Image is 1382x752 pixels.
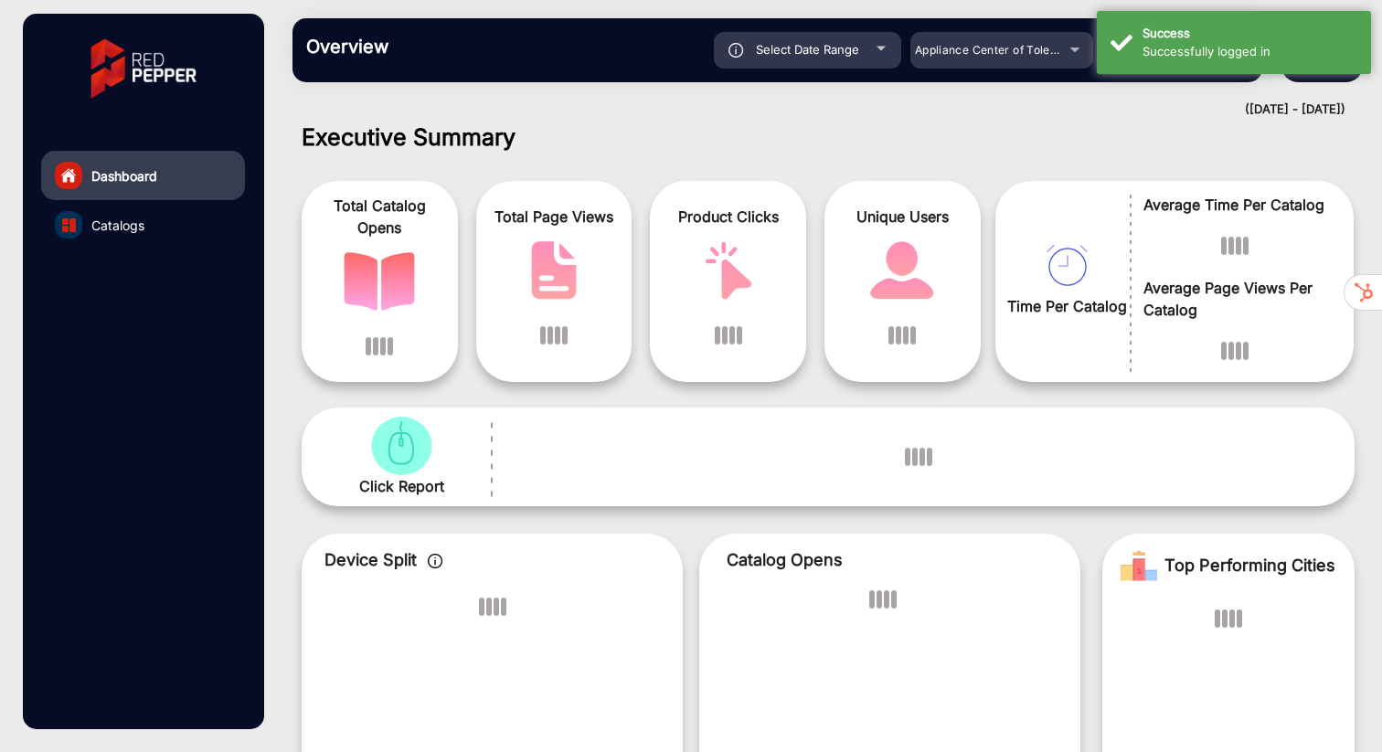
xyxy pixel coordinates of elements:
img: icon [728,43,744,58]
span: Top Performing Cities [1164,547,1335,584]
span: Unique Users [838,206,967,228]
span: Catalogs [91,216,144,235]
a: Catalogs [41,200,245,249]
div: Success [1143,25,1357,43]
img: catalog [62,218,76,232]
span: Average Time Per Catalog [1143,194,1326,216]
img: vmg-logo [78,23,209,114]
span: Total Catalog Opens [315,195,444,238]
span: Click Report [359,475,444,497]
div: Successfully logged in [1143,43,1357,61]
a: Dashboard [41,151,245,200]
span: Appliance Center of Toledo, Inc. [915,43,1090,57]
img: catalog [518,241,590,300]
img: catalog [866,241,938,300]
span: Product Clicks [664,206,792,228]
span: Average Page Views Per Catalog [1143,277,1326,321]
p: Catalog Opens [727,547,1053,572]
img: catalog [344,252,415,311]
img: icon [428,554,443,568]
span: Device Split [324,550,417,569]
h1: Executive Summary [302,123,1355,151]
img: home [60,167,77,184]
img: catalog [693,241,764,300]
span: Dashboard [91,166,157,185]
span: Total Page Views [490,206,619,228]
div: ([DATE] - [DATE]) [274,101,1345,119]
img: catalog [366,417,437,475]
h3: Overview [306,36,562,58]
img: Rank image [1121,547,1157,584]
img: catalog [1047,245,1088,286]
span: Select Date Range [756,42,859,57]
